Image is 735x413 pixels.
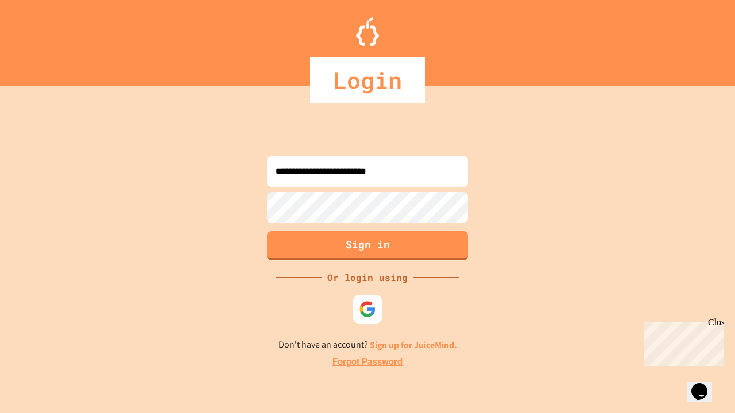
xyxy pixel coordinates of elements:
div: Chat with us now!Close [5,5,79,73]
div: Login [310,57,425,103]
a: Sign up for JuiceMind. [370,339,457,351]
div: Or login using [322,271,413,285]
img: Logo.svg [356,17,379,46]
button: Sign in [267,231,468,260]
iframe: chat widget [640,317,724,366]
a: Forgot Password [332,355,403,369]
img: google-icon.svg [359,301,376,318]
iframe: chat widget [687,367,724,402]
p: Don't have an account? [278,338,457,352]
